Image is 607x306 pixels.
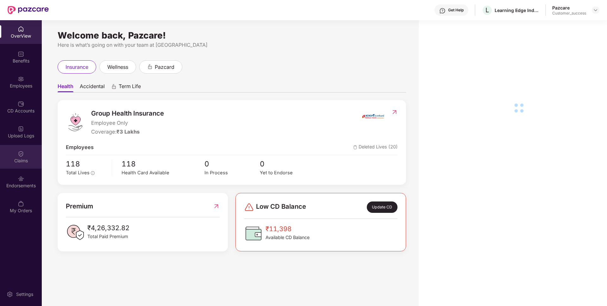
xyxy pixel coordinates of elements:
span: Low CD Balance [256,201,306,213]
div: Learning Edge India Private Limited [495,7,539,13]
span: Premium [66,201,93,211]
div: Coverage: [91,128,164,136]
img: svg+xml;base64,PHN2ZyBpZD0iQmVuZWZpdHMiIHhtbG5zPSJodHRwOi8vd3d3LnczLm9yZy8yMDAwL3N2ZyIgd2lkdGg9Ij... [18,51,24,57]
div: Here is what’s going on with your team at [GEOGRAPHIC_DATA] [58,41,406,49]
span: Term Life [119,83,141,92]
img: svg+xml;base64,PHN2ZyBpZD0iVXBsb2FkX0xvZ3MiIGRhdGEtbmFtZT0iVXBsb2FkIExvZ3MiIHhtbG5zPSJodHRwOi8vd3... [18,126,24,132]
span: info-circle [91,171,95,175]
img: deleteIcon [353,145,357,149]
span: ₹3 Lakhs [116,129,140,135]
img: logo [66,113,85,132]
img: RedirectIcon [213,201,220,211]
div: Health Card Available [122,169,204,177]
img: svg+xml;base64,PHN2ZyBpZD0iSG9tZSIgeG1sbnM9Imh0dHA6Ly93d3cudzMub3JnLzIwMDAvc3ZnIiB3aWR0aD0iMjAiIG... [18,26,24,32]
span: insurance [66,63,88,71]
img: PaidPremiumIcon [66,223,85,242]
img: svg+xml;base64,PHN2ZyBpZD0iSGVscC0zMngzMiIgeG1sbnM9Imh0dHA6Ly93d3cudzMub3JnLzIwMDAvc3ZnIiB3aWR0aD... [439,8,446,14]
img: svg+xml;base64,PHN2ZyBpZD0iQ2xhaW0iIHhtbG5zPSJodHRwOi8vd3d3LnczLm9yZy8yMDAwL3N2ZyIgd2lkdGg9IjIwIi... [18,151,24,157]
div: Update CD [367,201,397,213]
div: Get Help [448,8,464,13]
img: RedirectIcon [391,109,398,115]
span: L [485,6,489,14]
span: ₹11,398 [266,224,310,234]
img: svg+xml;base64,PHN2ZyBpZD0iRGFuZ2VyLTMyeDMyIiB4bWxucz0iaHR0cDovL3d3dy53My5vcmcvMjAwMC9zdmciIHdpZH... [244,202,254,212]
span: pazcard [155,63,174,71]
span: 118 [66,158,107,170]
span: 0 [260,158,315,170]
div: Pazcare [552,5,586,11]
span: Employees [66,143,94,152]
img: svg+xml;base64,PHN2ZyBpZD0iTXlfT3JkZXJzIiBkYXRhLW5hbWU9Ik15IE9yZGVycyIgeG1sbnM9Imh0dHA6Ly93d3cudz... [18,201,24,207]
img: svg+xml;base64,PHN2ZyBpZD0iQ0RfQWNjb3VudHMiIGRhdGEtbmFtZT0iQ0QgQWNjb3VudHMiIHhtbG5zPSJodHRwOi8vd3... [18,101,24,107]
div: Welcome back, Pazcare! [58,33,406,38]
div: animation [147,64,153,69]
img: svg+xml;base64,PHN2ZyBpZD0iU2V0dGluZy0yMHgyMCIgeG1sbnM9Imh0dHA6Ly93d3cudzMub3JnLzIwMDAvc3ZnIiB3aW... [7,291,13,297]
img: CDBalanceIcon [244,224,263,243]
span: 0 [204,158,260,170]
img: svg+xml;base64,PHN2ZyBpZD0iRW1wbG95ZWVzIiB4bWxucz0iaHR0cDovL3d3dy53My5vcmcvMjAwMC9zdmciIHdpZHRoPS... [18,76,24,82]
span: Employee Only [91,119,164,127]
img: svg+xml;base64,PHN2ZyBpZD0iRW5kb3JzZW1lbnRzIiB4bWxucz0iaHR0cDovL3d3dy53My5vcmcvMjAwMC9zdmciIHdpZH... [18,176,24,182]
span: Deleted Lives (20) [353,143,398,152]
span: Total Paid Premium [87,233,129,240]
span: Available CD Balance [266,234,310,241]
div: animation [111,84,117,89]
span: wellness [107,63,128,71]
span: Total Lives [66,170,90,176]
div: Settings [14,291,35,297]
span: Accidental [80,83,105,92]
img: insurerIcon [361,108,385,124]
div: Customer_success [552,11,586,16]
div: Yet to Endorse [260,169,315,177]
img: svg+xml;base64,PHN2ZyBpZD0iRHJvcGRvd24tMzJ4MzIiIHhtbG5zPSJodHRwOi8vd3d3LnczLm9yZy8yMDAwL3N2ZyIgd2... [593,8,598,13]
span: ₹4,26,332.82 [87,223,129,233]
span: Health [58,83,73,92]
span: Group Health Insurance [91,108,164,118]
span: 118 [122,158,204,170]
img: New Pazcare Logo [8,6,49,14]
div: In Process [204,169,260,177]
